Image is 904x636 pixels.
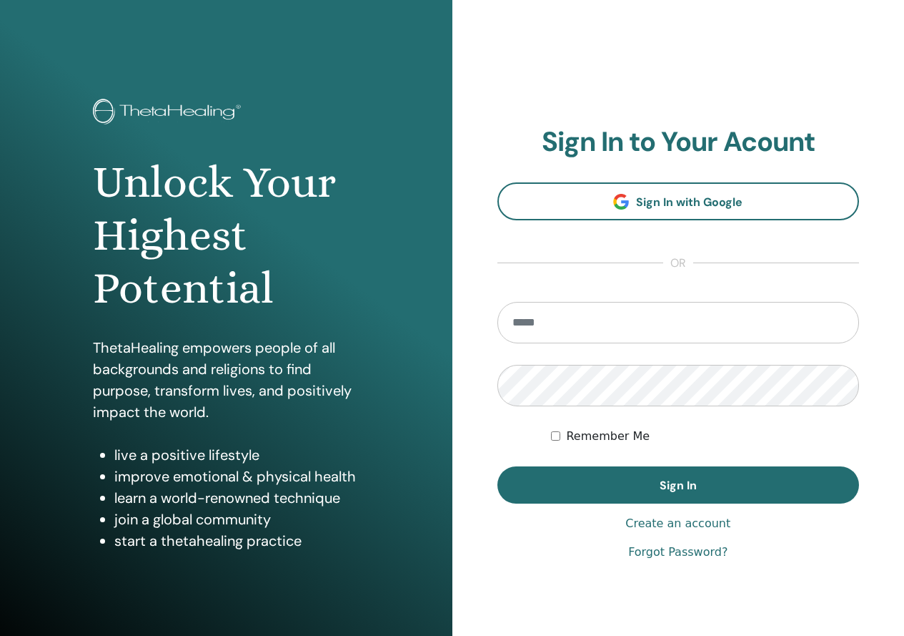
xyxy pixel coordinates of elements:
button: Sign In [497,466,860,504]
span: Sign In with Google [636,195,742,210]
a: Sign In with Google [497,182,860,220]
h1: Unlock Your Highest Potential [93,156,359,315]
li: join a global community [114,509,359,530]
a: Create an account [625,515,730,532]
li: start a thetahealing practice [114,530,359,552]
span: Sign In [660,478,697,493]
h2: Sign In to Your Acount [497,126,860,159]
div: Keep me authenticated indefinitely or until I manually logout [551,428,859,445]
li: learn a world-renowned technique [114,487,359,509]
label: Remember Me [566,428,650,445]
a: Forgot Password? [628,544,727,561]
span: or [663,255,693,272]
li: live a positive lifestyle [114,444,359,466]
li: improve emotional & physical health [114,466,359,487]
p: ThetaHealing empowers people of all backgrounds and religions to find purpose, transform lives, a... [93,337,359,423]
